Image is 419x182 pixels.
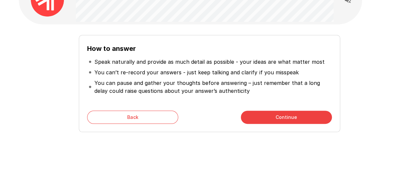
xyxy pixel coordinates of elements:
[94,68,298,76] p: You can’t re-record your answers - just keep talking and clarify if you misspeak
[87,111,178,124] button: Back
[87,45,136,53] b: How to answer
[94,79,330,95] p: You can pause and gather your thoughts before answering – just remember that a long delay could r...
[94,58,324,66] p: Speak naturally and provide as much detail as possible - your ideas are what matter most
[241,111,332,124] button: Continue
